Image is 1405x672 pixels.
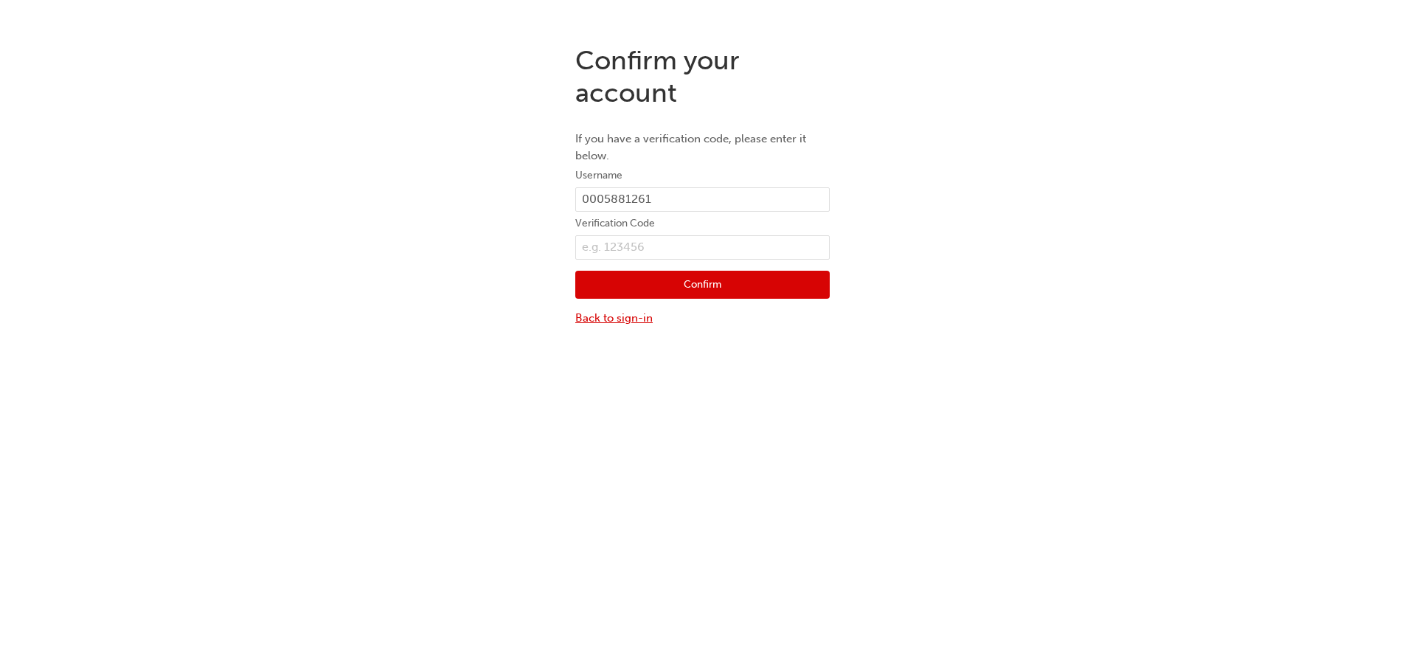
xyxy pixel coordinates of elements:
a: Back to sign-in [575,310,830,327]
label: Verification Code [575,215,830,232]
p: If you have a verification code, please enter it below. [575,131,830,164]
input: e.g. 123456 [575,235,830,260]
h1: Confirm your account [575,44,830,108]
input: Username [575,187,830,212]
label: Username [575,167,830,184]
button: Confirm [575,271,830,299]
